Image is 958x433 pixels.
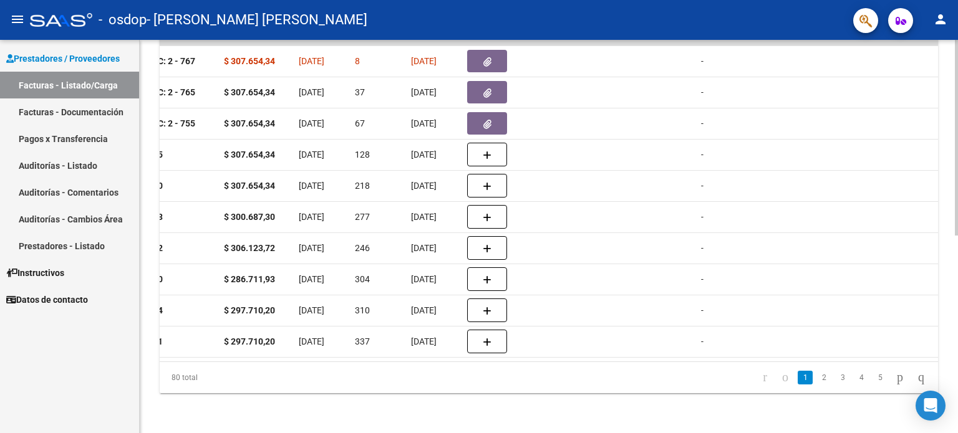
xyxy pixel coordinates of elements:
[99,6,147,34] span: - osdop
[701,87,704,97] span: -
[299,336,324,346] span: [DATE]
[125,57,195,67] strong: Factura C: 2 - 767
[125,88,195,98] strong: Factura C: 2 - 765
[6,293,88,307] span: Datos de contacto
[701,274,704,284] span: -
[815,367,833,388] li: page 2
[701,336,704,346] span: -
[125,119,195,129] strong: Factura C: 2 - 755
[411,336,437,346] span: [DATE]
[355,87,365,97] span: 37
[701,118,704,128] span: -
[701,181,704,191] span: -
[355,150,370,159] span: 128
[355,274,370,284] span: 304
[411,243,437,253] span: [DATE]
[701,56,704,66] span: -
[796,367,815,388] li: page 1
[852,367,871,388] li: page 4
[411,118,437,128] span: [DATE]
[6,52,120,65] span: Prestadores / Proveedores
[355,181,370,191] span: 218
[854,371,869,384] a: 4
[835,371,850,384] a: 3
[224,212,275,222] strong: $ 300.687,30
[798,371,813,384] a: 1
[299,87,324,97] span: [DATE]
[147,6,367,34] span: - [PERSON_NAME] [PERSON_NAME]
[224,118,275,128] strong: $ 307.654,34
[10,12,25,27] mat-icon: menu
[871,367,889,388] li: page 5
[355,118,365,128] span: 67
[355,305,370,315] span: 310
[299,150,324,159] span: [DATE]
[411,150,437,159] span: [DATE]
[224,274,275,284] strong: $ 286.711,93
[411,87,437,97] span: [DATE]
[411,181,437,191] span: [DATE]
[224,181,275,191] strong: $ 307.654,34
[411,212,437,222] span: [DATE]
[816,371,831,384] a: 2
[777,371,794,384] a: go to previous page
[224,305,275,315] strong: $ 297.710,20
[411,305,437,315] span: [DATE]
[701,305,704,315] span: -
[299,181,324,191] span: [DATE]
[6,266,64,280] span: Instructivos
[757,371,773,384] a: go to first page
[933,12,948,27] mat-icon: person
[299,56,324,66] span: [DATE]
[355,243,370,253] span: 246
[299,243,324,253] span: [DATE]
[299,274,324,284] span: [DATE]
[355,212,370,222] span: 277
[355,336,370,346] span: 337
[355,56,360,66] span: 8
[411,56,437,66] span: [DATE]
[873,371,888,384] a: 5
[299,305,324,315] span: [DATE]
[224,87,275,97] strong: $ 307.654,34
[224,56,275,66] strong: $ 307.654,34
[912,371,930,384] a: go to last page
[160,362,313,393] div: 80 total
[701,243,704,253] span: -
[916,391,946,421] div: Open Intercom Messenger
[701,150,704,159] span: -
[701,212,704,222] span: -
[411,274,437,284] span: [DATE]
[891,371,909,384] a: go to next page
[224,150,275,159] strong: $ 307.654,34
[299,212,324,222] span: [DATE]
[224,336,275,346] strong: $ 297.710,20
[833,367,852,388] li: page 3
[224,243,275,253] strong: $ 306.123,72
[299,118,324,128] span: [DATE]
